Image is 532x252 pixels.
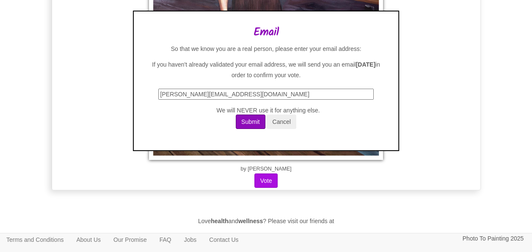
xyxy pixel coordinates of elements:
p: Love and ? Please visit our friends at [56,216,477,227]
a: FAQ [153,233,178,246]
p: If you haven't already validated your email address, we will send you an email in order to confir... [146,59,386,80]
div: So that we know you are a real person, please enter your email address: [146,45,386,53]
h2: Email [146,26,386,39]
strong: health [211,218,228,224]
p: Photo To Painting 2025 [462,233,524,244]
a: About Us [70,233,107,246]
strong: wellness [238,218,263,224]
b: [DATE] [356,61,375,68]
a: Contact Us [203,233,245,246]
p: by [PERSON_NAME] [54,164,478,174]
div: We will NEVER use it for anything else. [151,106,386,115]
a: Our Promise [107,233,153,246]
button: Submit [236,115,265,129]
button: Vote [254,174,277,188]
button: Cancel [267,115,296,129]
a: Jobs [178,233,203,246]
